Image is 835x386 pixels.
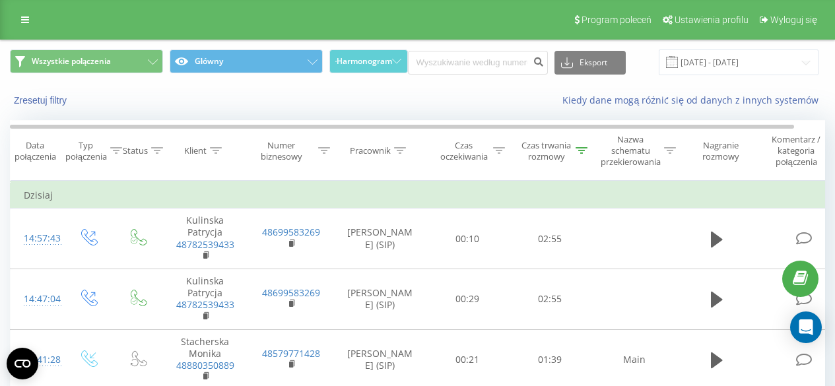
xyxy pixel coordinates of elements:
button: Open CMP widget [7,348,38,379]
div: Typ połączenia [65,140,107,162]
td: Kulinska Patrycja [162,269,248,330]
a: 48699583269 [262,286,320,299]
div: Czas oczekiwania [438,140,490,162]
div: 14:57:43 [24,226,50,251]
td: 02:55 [509,209,591,269]
div: Data połączenia [11,140,59,162]
span: Harmonogram [337,57,392,66]
button: Harmonogram [329,49,408,73]
div: Status [123,145,148,156]
input: Wyszukiwanie według numeru [408,51,548,75]
div: Nagranie rozmowy [688,140,752,162]
td: [PERSON_NAME] (SIP) [334,209,426,269]
div: Pracownik [350,145,391,156]
button: Zresetuj filtry [10,94,73,106]
td: [PERSON_NAME] (SIP) [334,269,426,330]
div: 14:41:28 [24,347,50,373]
span: Program poleceń [582,15,651,25]
a: 48880350889 [176,359,234,371]
div: Open Intercom Messenger [790,311,822,343]
div: 14:47:04 [24,286,50,312]
span: Wszystkie połączenia [32,56,111,67]
a: Kiedy dane mogą różnić się od danych z innych systemów [562,94,825,106]
a: 48579771428 [262,347,320,360]
button: Eksport [554,51,626,75]
a: 48782539433 [176,238,234,251]
div: Numer biznesowy [248,140,316,162]
div: Nazwa schematu przekierowania [601,134,661,168]
a: 48699583269 [262,226,320,238]
button: Wszystkie połączenia [10,49,163,73]
td: Kulinska Patrycja [162,209,248,269]
span: Wyloguj się [770,15,817,25]
span: Ustawienia profilu [675,15,749,25]
td: 00:29 [426,269,509,330]
a: 48782539433 [176,298,234,311]
div: Czas trwania rozmowy [520,140,572,162]
td: 00:10 [426,209,509,269]
div: Klient [184,145,207,156]
td: 02:55 [509,269,591,330]
div: Komentarz / kategoria połączenia [758,134,835,168]
button: Główny [170,49,323,73]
